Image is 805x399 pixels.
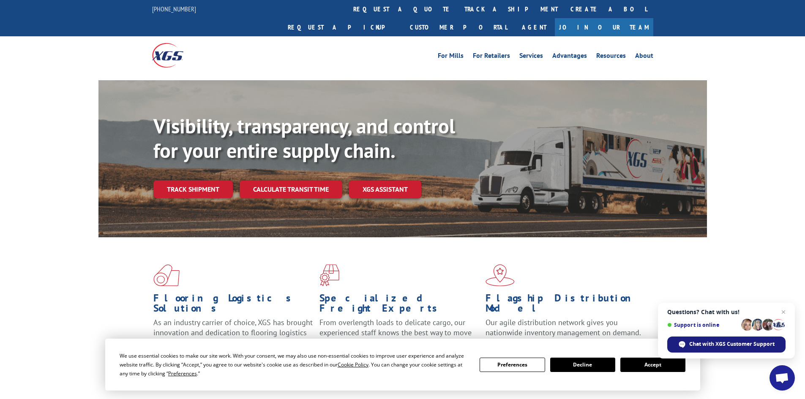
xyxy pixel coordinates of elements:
span: Cookie Policy [338,361,368,368]
a: Track shipment [153,180,233,198]
div: We use essential cookies to make our site work. With your consent, we may also use non-essential ... [120,351,469,378]
a: For Mills [438,52,464,62]
a: [PHONE_NUMBER] [152,5,196,13]
a: Agent [513,18,555,36]
a: Request a pickup [281,18,404,36]
span: Chat with XGS Customer Support [689,340,775,348]
span: Questions? Chat with us! [667,309,786,315]
h1: Flooring Logistics Solutions [153,293,313,318]
a: About [635,52,653,62]
div: Open chat [770,365,795,391]
h1: Specialized Freight Experts [319,293,479,318]
span: As an industry carrier of choice, XGS has brought innovation and dedication to flooring logistics... [153,318,313,347]
span: Support is online [667,322,738,328]
div: Cookie Consent Prompt [105,339,700,391]
a: Services [519,52,543,62]
button: Preferences [480,358,545,372]
img: xgs-icon-flagship-distribution-model-red [486,264,515,286]
a: Resources [596,52,626,62]
p: From overlength loads to delicate cargo, our experienced staff knows the best way to move your fr... [319,318,479,355]
a: Customer Portal [404,18,513,36]
b: Visibility, transparency, and control for your entire supply chain. [153,113,455,163]
button: Decline [550,358,615,372]
span: Preferences [168,370,197,377]
a: Advantages [552,52,587,62]
img: xgs-icon-total-supply-chain-intelligence-red [153,264,180,286]
button: Accept [620,358,685,372]
img: xgs-icon-focused-on-flooring-red [319,264,339,286]
a: Join Our Team [555,18,653,36]
span: Our agile distribution network gives you nationwide inventory management on demand. [486,318,641,337]
h1: Flagship Distribution Model [486,293,645,318]
a: Calculate transit time [240,180,342,198]
a: XGS ASSISTANT [349,180,421,198]
div: Chat with XGS Customer Support [667,337,786,353]
a: For Retailers [473,52,510,62]
span: Close chat [778,307,789,317]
